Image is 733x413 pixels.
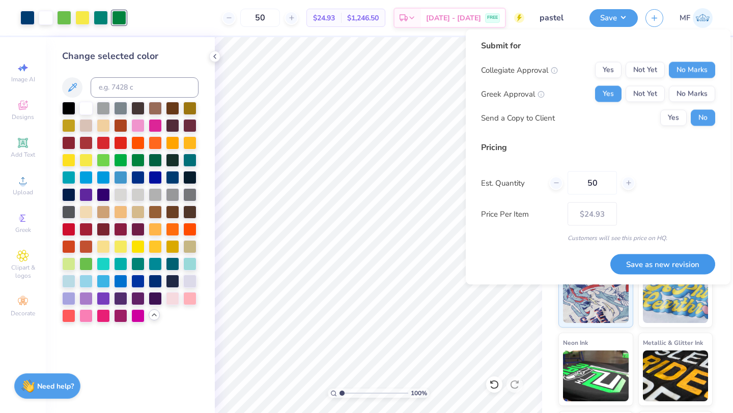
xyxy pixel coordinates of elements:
span: Upload [13,188,33,196]
span: Add Text [11,151,35,159]
span: Neon Ink [563,337,588,348]
button: Not Yet [626,86,665,102]
span: $24.93 [313,13,335,23]
span: 100 % [411,389,427,398]
div: Greek Approval [481,88,545,100]
button: No Marks [669,86,715,102]
span: Image AI [11,75,35,83]
img: Neon Ink [563,350,629,401]
button: Yes [595,86,622,102]
span: Decorate [11,309,35,317]
button: Save as new revision [610,254,715,275]
span: FREE [487,14,498,21]
span: [DATE] - [DATE] [426,13,481,23]
button: Yes [595,62,622,78]
img: Standard [563,272,629,323]
input: – – [568,171,617,195]
span: Greek [15,226,31,234]
span: Metallic & Glitter Ink [643,337,703,348]
span: MF [680,12,690,24]
div: Send a Copy to Client [481,112,555,124]
div: Submit for [481,40,715,52]
input: – – [240,9,280,27]
strong: Need help? [37,381,74,391]
div: Collegiate Approval [481,64,558,76]
span: $1,246.50 [347,13,379,23]
img: Metallic & Glitter Ink [643,350,709,401]
span: Clipart & logos [5,263,41,280]
button: Save [589,9,638,27]
div: Customers will see this price on HQ. [481,233,715,243]
label: Price Per Item [481,208,560,220]
a: MF [680,8,713,28]
span: Designs [12,113,34,121]
button: Yes [660,110,687,126]
label: Est. Quantity [481,177,542,189]
button: Not Yet [626,62,665,78]
button: No [691,110,715,126]
input: e.g. 7428 c [91,77,199,98]
img: Mia Fredrick [693,8,713,28]
div: Change selected color [62,49,199,63]
button: No Marks [669,62,715,78]
input: Untitled Design [532,8,582,28]
img: Puff Ink [643,272,709,323]
div: Pricing [481,141,715,154]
